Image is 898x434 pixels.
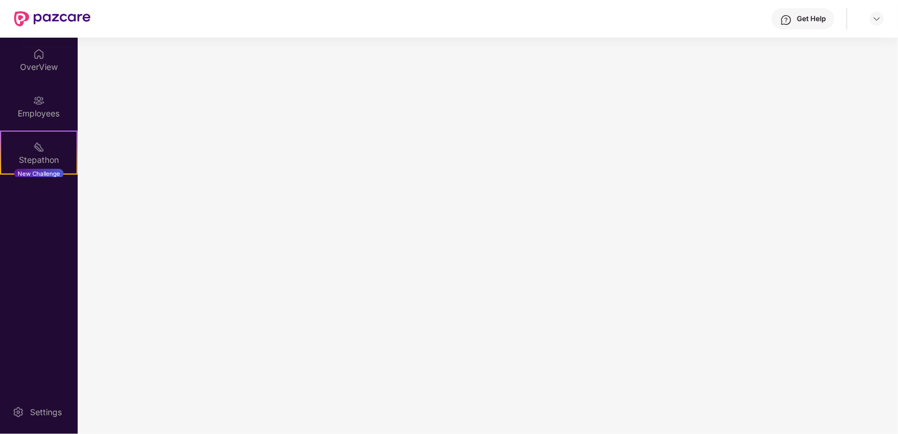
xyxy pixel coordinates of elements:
img: svg+xml;base64,PHN2ZyB4bWxucz0iaHR0cDovL3d3dy53My5vcmcvMjAwMC9zdmciIHdpZHRoPSIyMSIgaGVpZ2h0PSIyMC... [33,141,45,153]
img: svg+xml;base64,PHN2ZyBpZD0iRHJvcGRvd24tMzJ4MzIiIHhtbG5zPSJodHRwOi8vd3d3LnczLm9yZy8yMDAwL3N2ZyIgd2... [872,14,882,24]
img: svg+xml;base64,PHN2ZyBpZD0iSGVscC0zMngzMiIgeG1sbnM9Imh0dHA6Ly93d3cudzMub3JnLzIwMDAvc3ZnIiB3aWR0aD... [780,14,792,26]
img: svg+xml;base64,PHN2ZyBpZD0iU2V0dGluZy0yMHgyMCIgeG1sbnM9Imh0dHA6Ly93d3cudzMub3JnLzIwMDAvc3ZnIiB3aW... [12,406,24,418]
img: svg+xml;base64,PHN2ZyBpZD0iRW1wbG95ZWVzIiB4bWxucz0iaHR0cDovL3d3dy53My5vcmcvMjAwMC9zdmciIHdpZHRoPS... [33,95,45,106]
div: New Challenge [14,169,64,178]
div: Settings [26,406,65,418]
div: Stepathon [1,154,77,166]
img: New Pazcare Logo [14,11,91,26]
div: Get Help [797,14,826,24]
img: svg+xml;base64,PHN2ZyBpZD0iSG9tZSIgeG1sbnM9Imh0dHA6Ly93d3cudzMub3JnLzIwMDAvc3ZnIiB3aWR0aD0iMjAiIG... [33,48,45,60]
